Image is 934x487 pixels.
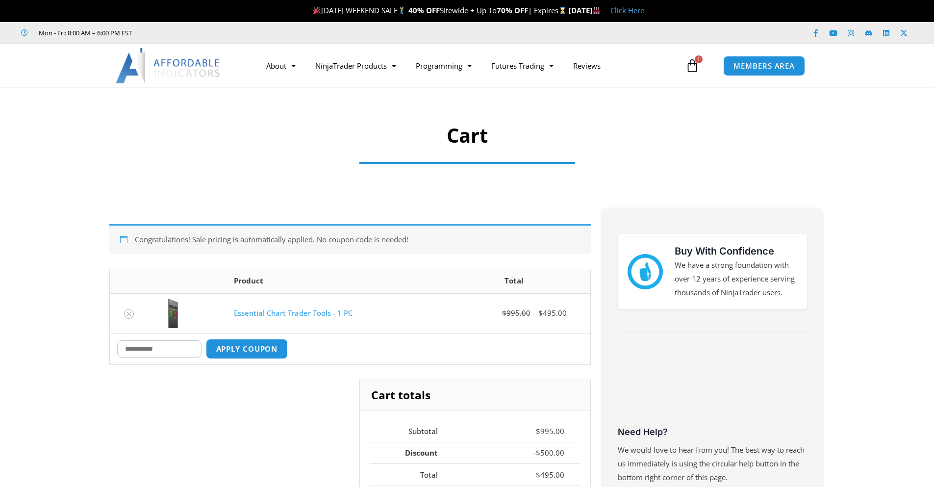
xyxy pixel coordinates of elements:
[502,308,530,318] bdi: 995.00
[311,5,568,15] span: [DATE] WEEKEND SALE Sitewide + Up To | Expires
[146,28,293,38] iframe: Customer reviews powered by Trustpilot
[569,5,601,15] strong: [DATE]
[398,7,405,14] img: 🏌️‍♂️
[671,51,714,80] a: 1
[370,420,454,442] th: Subtotal
[533,448,536,458] span: -
[36,27,132,39] span: Mon - Fri: 8:00 AM – 6:00 PM EST
[502,308,506,318] span: $
[256,54,305,77] a: About
[370,442,454,464] th: Discount
[618,350,807,424] iframe: Customer reviews powered by Trustpilot
[142,122,792,149] h1: Cart
[313,7,321,14] img: 🎉
[360,380,590,410] h2: Cart totals
[536,448,564,458] bdi: 500.00
[536,426,564,436] bdi: 995.00
[536,470,564,480] bdi: 495.00
[408,5,440,15] strong: 40% OFF
[538,308,543,318] span: $
[406,54,481,77] a: Programming
[618,426,807,437] h3: Need Help?
[628,254,663,289] img: mark thumbs good 43913 | Affordable Indicators – NinjaTrader
[497,5,528,15] strong: 70% OFF
[536,448,540,458] span: $
[481,54,563,77] a: Futures Trading
[733,62,795,70] span: MEMBERS AREA
[234,308,353,318] a: Essential Chart Trader Tools - 1 PC
[675,258,797,300] p: We have a strong foundation with over 12 years of experience serving thousands of NinjaTrader users.
[563,54,610,77] a: Reviews
[109,224,591,254] div: Congratulations! Sale pricing is automatically applied. No coupon code is needed!
[618,445,805,482] span: We would love to hear from you! The best way to reach us immediately is using the circular help b...
[124,309,134,319] a: Remove Essential Chart Trader Tools - 1 PC from cart
[536,470,540,480] span: $
[593,7,600,14] img: 🏭
[675,244,797,258] h3: Buy With Confidence
[536,426,540,436] span: $
[723,56,805,76] a: MEMBERS AREA
[156,299,190,328] img: Essential Chart Trader Tools | Affordable Indicators – NinjaTrader
[538,308,567,318] bdi: 495.00
[206,339,288,359] button: Apply coupon
[695,55,703,63] span: 1
[256,54,683,77] nav: Menu
[227,269,438,293] th: Product
[610,5,644,15] a: Click Here
[305,54,406,77] a: NinjaTrader Products
[438,269,590,293] th: Total
[370,463,454,486] th: Total
[559,7,566,14] img: ⌛
[116,48,221,83] img: LogoAI | Affordable Indicators – NinjaTrader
